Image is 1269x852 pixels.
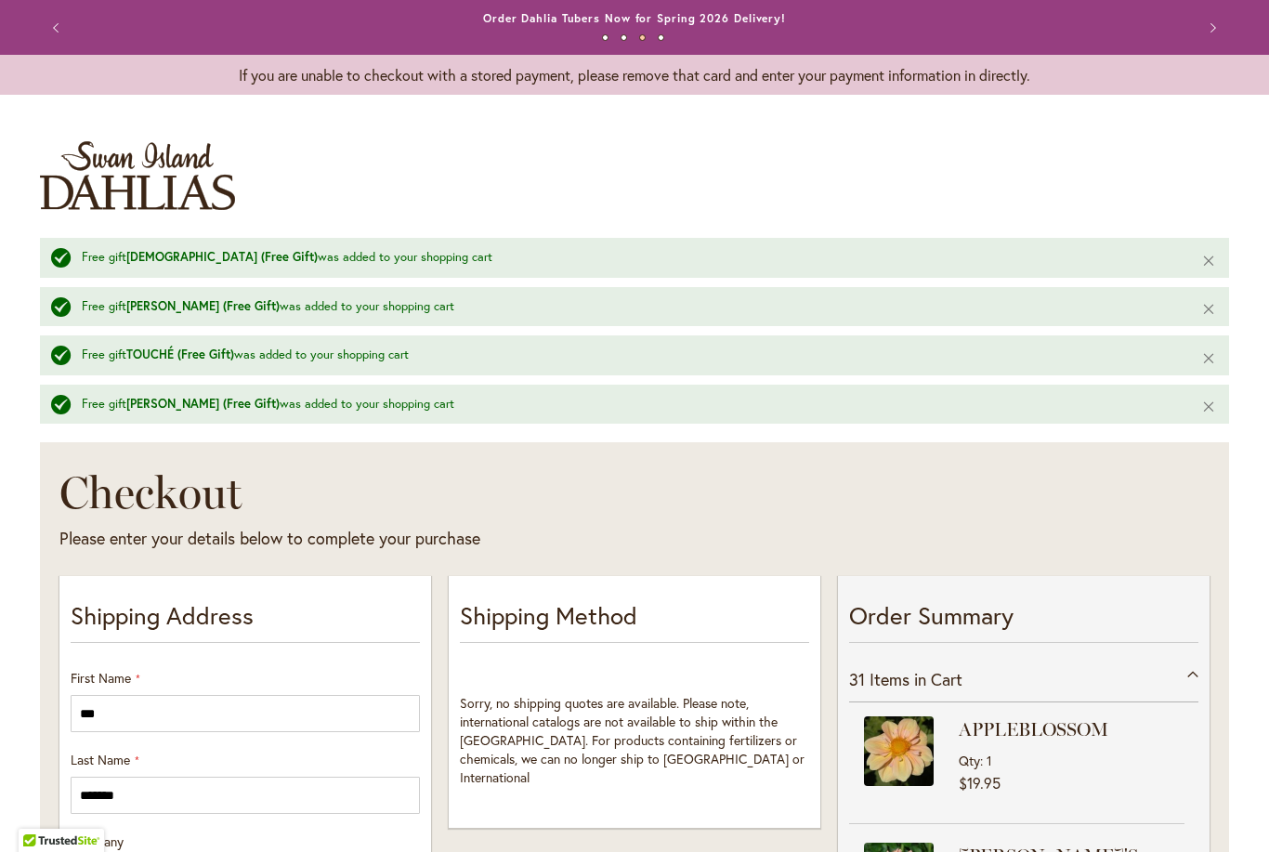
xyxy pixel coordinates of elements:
[82,298,1173,316] div: Free gift was added to your shopping cart
[14,786,66,838] iframe: Launch Accessibility Center
[59,465,876,520] h1: Checkout
[959,752,980,769] span: Qty
[639,34,646,41] button: 3 of 4
[460,598,809,643] p: Shipping Method
[959,773,1001,793] span: $19.95
[483,11,786,25] a: Order Dahlia Tubers Now for Spring 2026 Delivery!
[959,716,1180,742] strong: APPLEBLOSSOM
[71,598,420,643] p: Shipping Address
[40,9,77,46] button: Previous
[864,716,934,786] img: APPLEBLOSSOM
[870,668,962,690] span: Items in Cart
[82,396,1173,413] div: Free gift was added to your shopping cart
[82,347,1173,364] div: Free gift was added to your shopping cart
[602,34,608,41] button: 1 of 4
[1192,9,1229,46] button: Next
[658,34,664,41] button: 4 of 4
[40,141,235,210] a: store logo
[71,669,131,687] span: First Name
[460,694,805,786] span: Sorry, no shipping quotes are available. Please note, international catalogs are not available to...
[59,527,876,551] div: Please enter your details below to complete your purchase
[126,249,318,265] strong: [DEMOGRAPHIC_DATA] (Free Gift)
[849,668,865,690] span: 31
[40,64,1229,85] p: If you are unable to checkout with a stored payment, please remove that card and enter your payme...
[71,751,130,768] span: Last Name
[126,347,234,362] strong: TOUCHÉ (Free Gift)
[126,396,280,412] strong: [PERSON_NAME] (Free Gift)
[82,249,1173,267] div: Free gift was added to your shopping cart
[621,34,627,41] button: 2 of 4
[849,598,1198,643] p: Order Summary
[987,752,992,769] span: 1
[126,298,280,314] strong: [PERSON_NAME] (Free Gift)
